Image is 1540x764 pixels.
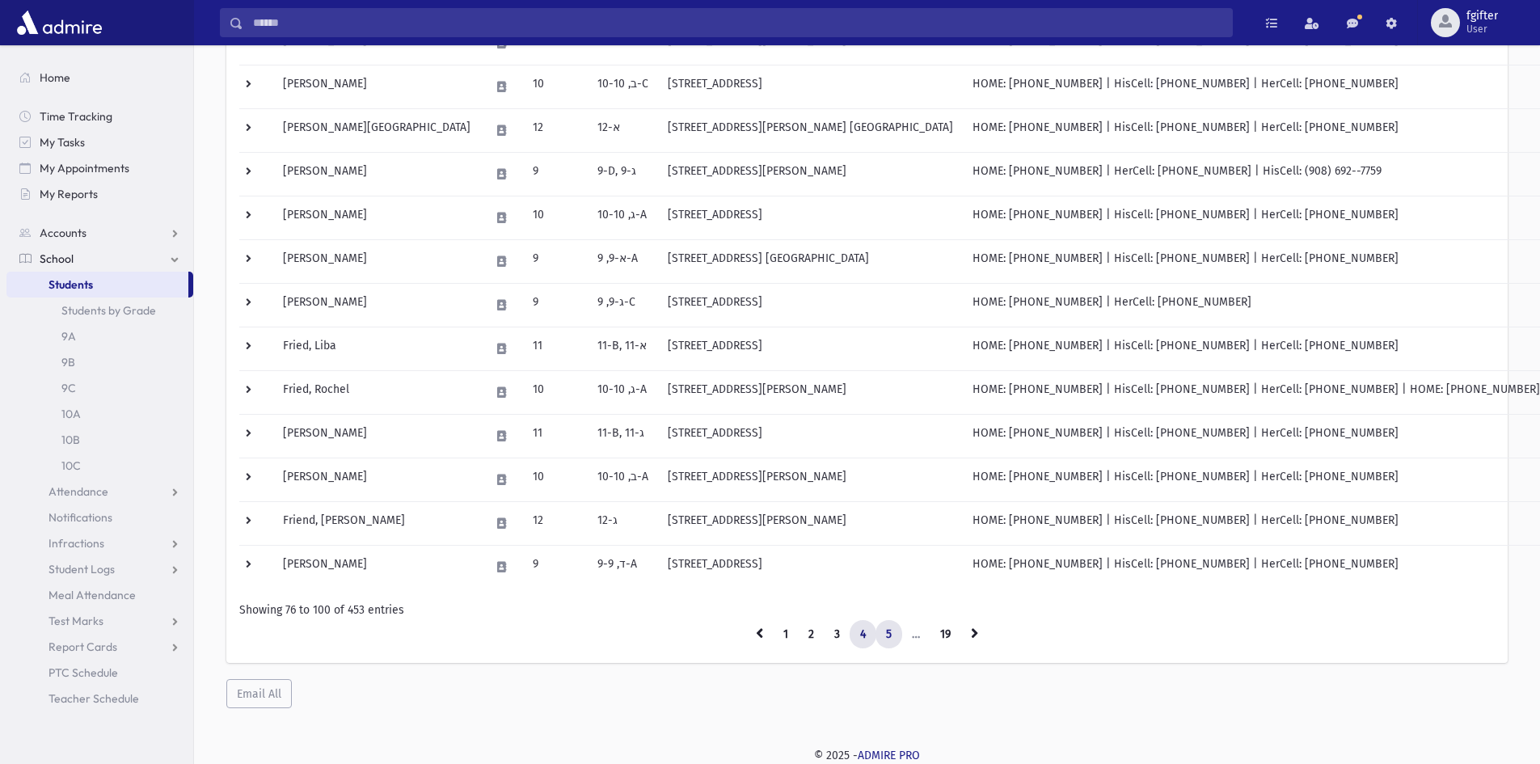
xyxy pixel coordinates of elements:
[6,660,193,686] a: PTC Schedule
[40,187,98,201] span: My Reports
[49,562,115,576] span: Student Logs
[273,65,480,108] td: [PERSON_NAME]
[588,196,658,239] td: 10-ג, 10-A
[588,414,658,458] td: 11-B, 11-ג
[658,152,963,196] td: [STREET_ADDRESS][PERSON_NAME]
[273,283,480,327] td: [PERSON_NAME]
[13,6,106,39] img: AdmirePro
[6,504,193,530] a: Notifications
[773,620,799,649] a: 1
[588,108,658,152] td: 12-א
[6,375,193,401] a: 9C
[40,109,112,124] span: Time Tracking
[6,453,193,479] a: 10C
[6,427,193,453] a: 10B
[588,239,658,283] td: א-9, 9-A
[6,349,193,375] a: 9B
[273,501,480,545] td: Friend, [PERSON_NAME]
[875,620,902,649] a: 5
[273,370,480,414] td: Fried, Rochel
[588,283,658,327] td: ג-9, 9-C
[523,108,588,152] td: 12
[40,251,74,266] span: School
[6,479,193,504] a: Attendance
[658,501,963,545] td: [STREET_ADDRESS][PERSON_NAME]
[658,65,963,108] td: [STREET_ADDRESS]
[658,458,963,501] td: [STREET_ADDRESS][PERSON_NAME]
[523,458,588,501] td: 10
[243,8,1232,37] input: Search
[40,161,129,175] span: My Appointments
[523,545,588,589] td: 9
[49,639,117,654] span: Report Cards
[658,370,963,414] td: [STREET_ADDRESS][PERSON_NAME]
[6,65,193,91] a: Home
[523,327,588,370] td: 11
[273,152,480,196] td: [PERSON_NAME]
[523,283,588,327] td: 9
[824,620,850,649] a: 3
[850,620,876,649] a: 4
[273,327,480,370] td: Fried, Liba
[6,220,193,246] a: Accounts
[658,108,963,152] td: [STREET_ADDRESS][PERSON_NAME] [GEOGRAPHIC_DATA]
[588,370,658,414] td: 10-ג, 10-A
[523,370,588,414] td: 10
[49,691,139,706] span: Teacher Schedule
[273,239,480,283] td: [PERSON_NAME]
[523,414,588,458] td: 11
[6,129,193,155] a: My Tasks
[6,181,193,207] a: My Reports
[49,614,103,628] span: Test Marks
[226,679,292,708] button: Email All
[658,545,963,589] td: [STREET_ADDRESS]
[49,588,136,602] span: Meal Attendance
[523,196,588,239] td: 10
[49,665,118,680] span: PTC Schedule
[6,103,193,129] a: Time Tracking
[220,747,1514,764] div: © 2025 -
[49,484,108,499] span: Attendance
[40,70,70,85] span: Home
[523,239,588,283] td: 9
[858,749,920,762] a: ADMIRE PRO
[588,65,658,108] td: 10-ב, 10-C
[6,608,193,634] a: Test Marks
[658,283,963,327] td: [STREET_ADDRESS]
[6,155,193,181] a: My Appointments
[588,152,658,196] td: 9-D, ג-9
[40,226,86,240] span: Accounts
[49,510,112,525] span: Notifications
[658,196,963,239] td: [STREET_ADDRESS]
[6,686,193,711] a: Teacher Schedule
[6,298,193,323] a: Students by Grade
[6,323,193,349] a: 9A
[6,246,193,272] a: School
[273,414,480,458] td: [PERSON_NAME]
[49,277,93,292] span: Students
[6,556,193,582] a: Student Logs
[6,401,193,427] a: 10A
[1466,23,1498,36] span: User
[6,530,193,556] a: Infractions
[588,501,658,545] td: 12-ג
[523,152,588,196] td: 9
[40,135,85,150] span: My Tasks
[798,620,825,649] a: 2
[588,545,658,589] td: 9-ד, 9-A
[273,196,480,239] td: [PERSON_NAME]
[523,65,588,108] td: 10
[588,327,658,370] td: 11-B, 11-א
[658,414,963,458] td: [STREET_ADDRESS]
[523,501,588,545] td: 12
[273,545,480,589] td: [PERSON_NAME]
[6,582,193,608] a: Meal Attendance
[49,536,104,551] span: Infractions
[239,601,1495,618] div: Showing 76 to 100 of 453 entries
[1466,10,1498,23] span: fgifter
[930,620,961,649] a: 19
[273,458,480,501] td: [PERSON_NAME]
[588,458,658,501] td: 10-ב, 10-A
[273,108,480,152] td: [PERSON_NAME][GEOGRAPHIC_DATA]
[6,272,188,298] a: Students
